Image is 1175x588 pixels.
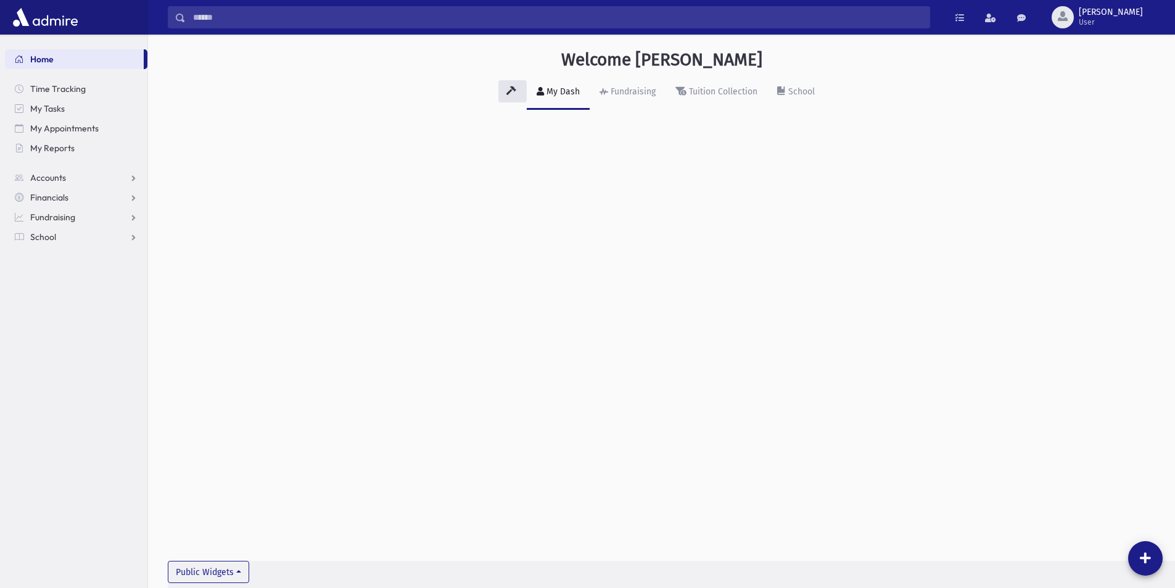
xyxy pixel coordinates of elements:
[30,231,56,242] span: School
[30,54,54,65] span: Home
[10,5,81,30] img: AdmirePro
[590,75,666,110] a: Fundraising
[544,86,580,97] div: My Dash
[666,75,767,110] a: Tuition Collection
[168,561,249,583] button: Public Widgets
[5,138,147,158] a: My Reports
[1079,7,1143,17] span: [PERSON_NAME]
[30,143,75,154] span: My Reports
[686,86,757,97] div: Tuition Collection
[5,99,147,118] a: My Tasks
[5,168,147,188] a: Accounts
[30,83,86,94] span: Time Tracking
[186,6,930,28] input: Search
[30,212,75,223] span: Fundraising
[767,75,825,110] a: School
[527,75,590,110] a: My Dash
[561,49,762,70] h3: Welcome [PERSON_NAME]
[5,227,147,247] a: School
[30,123,99,134] span: My Appointments
[1079,17,1143,27] span: User
[5,79,147,99] a: Time Tracking
[5,49,144,69] a: Home
[5,207,147,227] a: Fundraising
[30,192,68,203] span: Financials
[5,118,147,138] a: My Appointments
[786,86,815,97] div: School
[608,86,656,97] div: Fundraising
[30,172,66,183] span: Accounts
[30,103,65,114] span: My Tasks
[5,188,147,207] a: Financials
